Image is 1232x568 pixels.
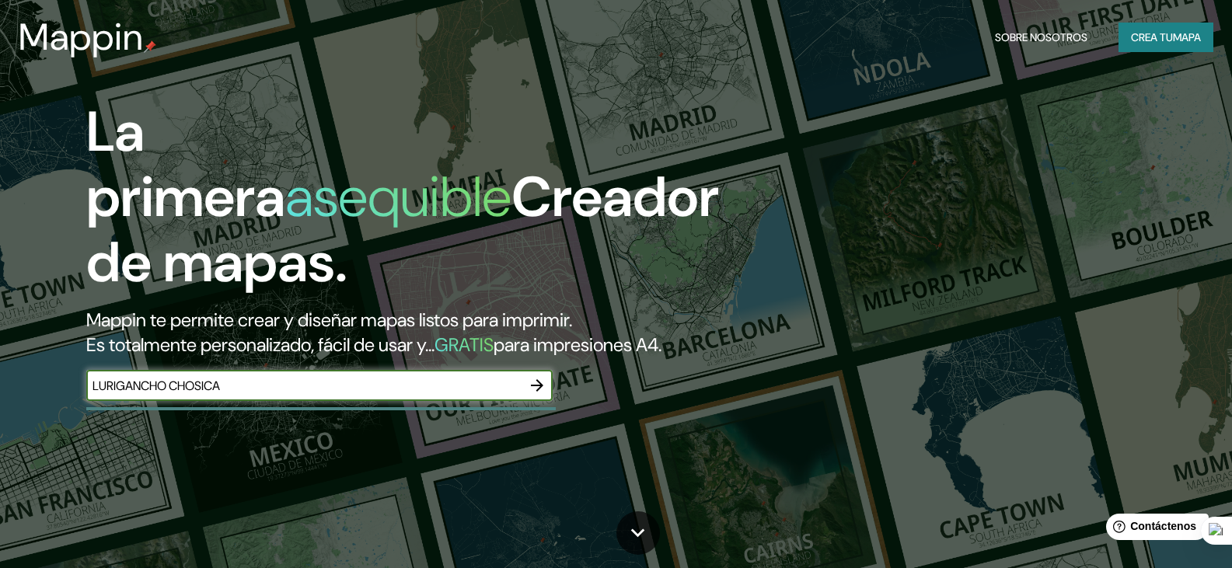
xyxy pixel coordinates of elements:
font: Sobre nosotros [995,30,1087,44]
button: Sobre nosotros [989,23,1094,52]
img: pin de mapeo [144,40,156,53]
font: mapa [1173,30,1201,44]
iframe: Lanzador de widgets de ayuda [1094,507,1215,551]
font: GRATIS [435,333,494,357]
font: Mappin [19,12,144,61]
font: para impresiones A4. [494,333,661,357]
font: Es totalmente personalizado, fácil de usar y... [86,333,435,357]
font: Mappin te permite crear y diseñar mapas listos para imprimir. [86,308,572,332]
button: Crea tumapa [1119,23,1213,52]
font: La primera [86,96,285,233]
font: Creador de mapas. [86,161,719,298]
font: asequible [285,161,511,233]
font: Crea tu [1131,30,1173,44]
input: Elige tu lugar favorito [86,377,522,395]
